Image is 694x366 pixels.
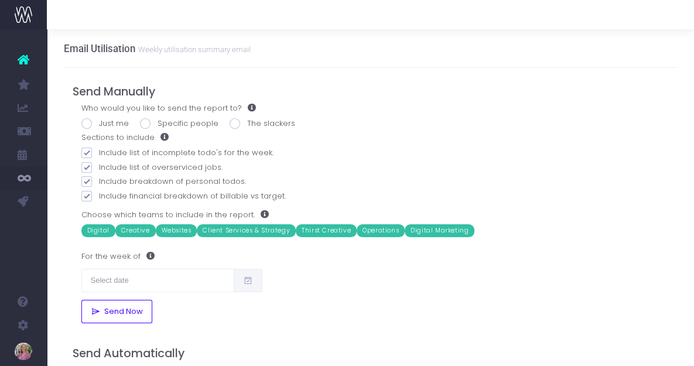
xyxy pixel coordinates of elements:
[81,176,660,187] label: Include breakdown of personal todos.
[81,224,115,237] span: Digital
[135,43,251,54] small: Weekly utilisation summary email
[81,245,155,268] label: For the week of
[405,224,474,237] span: Digital Marketing
[81,269,234,292] input: Select date
[81,162,660,173] label: Include list of overserviced jobs.
[197,224,296,237] span: Client Services & Strategy
[73,85,669,98] h4: Send Manually
[140,118,218,129] label: Specific people
[156,224,197,237] span: Websites
[81,190,660,202] label: Include financial breakdown of billable vs target.
[15,343,32,360] img: images/default_profile_image.png
[115,224,156,237] span: Creative
[81,132,169,143] label: Sections to include
[296,224,357,237] span: Thirst Creative
[81,300,152,323] button: Send Now
[73,347,669,360] h4: Send Automatically
[230,118,295,129] label: The slackers
[81,209,269,221] label: Choose which teams to include in the report.
[81,118,129,129] label: Just me
[64,43,251,54] h3: Email Utilisation
[101,307,143,316] span: Send Now
[81,102,256,114] label: Who would you like to send the report to?
[81,147,660,159] label: Include list of incomplete todo's for the week.
[357,224,405,237] span: Operations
